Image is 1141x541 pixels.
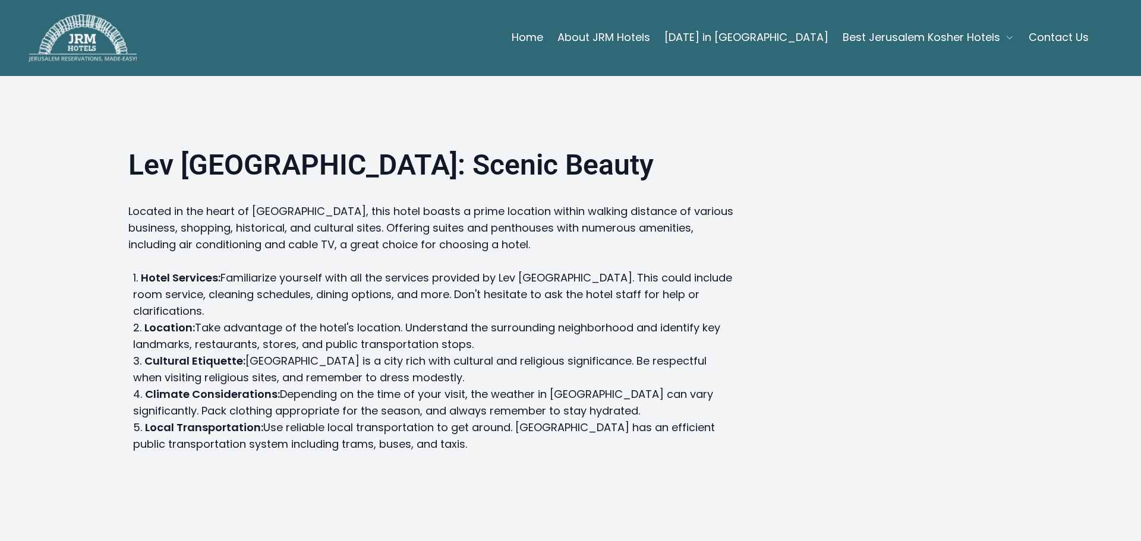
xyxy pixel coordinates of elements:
[145,387,280,401] strong: Climate Considerations:
[557,26,650,49] a: About JRM Hotels
[664,26,828,49] a: [DATE] in [GEOGRAPHIC_DATA]
[133,386,737,419] li: Depending on the time of your visit, the weather in [GEOGRAPHIC_DATA] can vary significantly. Pac...
[843,29,1000,46] span: Best Jerusalem Kosher Hotels
[133,319,737,353] li: Take advantage of the hotel's location. Understand the surrounding neighborhood and identify key ...
[133,270,737,319] li: Familiarize yourself with all the services provided by Lev [GEOGRAPHIC_DATA]. This could include ...
[141,270,220,285] strong: Hotel Services:
[29,14,137,62] img: JRM Hotels
[144,353,245,368] strong: Cultural Etiquette:
[512,26,543,49] a: Home
[843,26,1014,49] button: Best Jerusalem Kosher Hotels
[128,203,737,253] p: Located in the heart of [GEOGRAPHIC_DATA], this hotel boasts a prime location within walking dist...
[145,420,263,435] strong: Local Transportation:
[1029,26,1089,49] a: Contact Us
[133,353,737,386] li: [GEOGRAPHIC_DATA] is a city rich with cultural and religious significance. Be respectful when vis...
[128,148,654,182] strong: Lev [GEOGRAPHIC_DATA]: Scenic Beauty
[144,320,195,335] strong: Location:
[133,419,737,453] li: Use reliable local transportation to get around. [GEOGRAPHIC_DATA] has an efficient public transp...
